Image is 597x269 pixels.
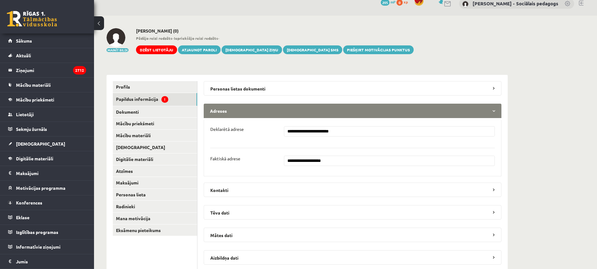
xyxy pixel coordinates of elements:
[16,141,65,147] span: [DEMOGRAPHIC_DATA]
[16,229,58,235] span: Izglītības programas
[16,259,28,264] span: Jumis
[113,106,197,118] a: Dokumenti
[113,118,197,129] a: Mācību priekšmeti
[210,126,244,132] p: Deklarētā adrese
[204,205,501,220] legend: Tēva dati
[16,215,29,220] span: Eklase
[8,254,86,269] a: Jumis
[178,45,221,54] a: Atjaunot paroli
[283,45,342,54] a: [DEMOGRAPHIC_DATA] SMS
[204,81,501,96] legend: Personas lietas dokumenti
[343,45,414,54] a: Piešķirt motivācijas punktus
[136,35,414,41] span: - -
[16,63,86,77] legend: Ziņojumi
[113,153,197,165] a: Digitālie materiāli
[7,11,57,27] a: Rīgas 1. Tālmācības vidusskola
[8,107,86,122] a: Lietotāji
[8,48,86,63] a: Aktuāli
[16,200,42,205] span: Konferences
[113,213,197,224] a: Mana motivācija
[8,92,86,107] a: Mācību priekšmeti
[136,45,177,54] a: Dzēst lietotāju
[8,122,86,136] a: Sekmju žurnāls
[8,210,86,225] a: Eklase
[8,225,86,239] a: Izglītības programas
[73,66,86,75] i: 2712
[8,151,86,166] a: Digitālie materiāli
[8,137,86,151] a: [DEMOGRAPHIC_DATA]
[204,250,501,265] legend: Aizbildņa dati
[16,38,32,44] span: Sākums
[174,36,218,41] b: Iepriekšējo reizi redzēts
[113,81,197,93] a: Profils
[113,201,197,212] a: Radinieki
[8,78,86,92] a: Mācību materiāli
[462,1,469,7] img: Dagnija Gaubšteina - Sociālais pedagogs
[107,48,128,52] button: Mainīt bildi
[8,195,86,210] a: Konferences
[16,244,60,250] span: Informatīvie ziņojumi
[16,97,54,102] span: Mācību priekšmeti
[204,104,501,118] legend: Adreses
[107,28,125,47] img: Katrīna Kate Timša
[136,28,414,34] h2: [PERSON_NAME] (0)
[16,111,34,117] span: Lietotāji
[113,93,197,106] a: Papildus informācija!
[204,183,501,197] legend: Kontakti
[473,0,558,7] a: [PERSON_NAME] - Sociālais pedagogs
[113,130,197,141] a: Mācību materiāli
[113,165,197,177] a: Atzīmes
[8,34,86,48] a: Sākums
[16,53,31,58] span: Aktuāli
[136,36,172,41] b: Pēdējo reizi redzēts
[8,166,86,180] a: Maksājumi
[210,156,240,161] p: Faktiskā adrese
[161,96,168,103] span: !
[16,126,47,132] span: Sekmju žurnāls
[8,63,86,77] a: Ziņojumi2712
[16,82,51,88] span: Mācību materiāli
[204,228,501,242] legend: Mātes dati
[16,166,86,180] legend: Maksājumi
[113,142,197,153] a: [DEMOGRAPHIC_DATA]
[113,225,197,236] a: Eksāmenu pieteikums
[16,156,53,161] span: Digitālie materiāli
[8,240,86,254] a: Informatīvie ziņojumi
[16,185,65,191] span: Motivācijas programma
[113,177,197,189] a: Maksājumi
[113,189,197,200] a: Personas lieta
[222,45,282,54] a: [DEMOGRAPHIC_DATA] ziņu
[8,181,86,195] a: Motivācijas programma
